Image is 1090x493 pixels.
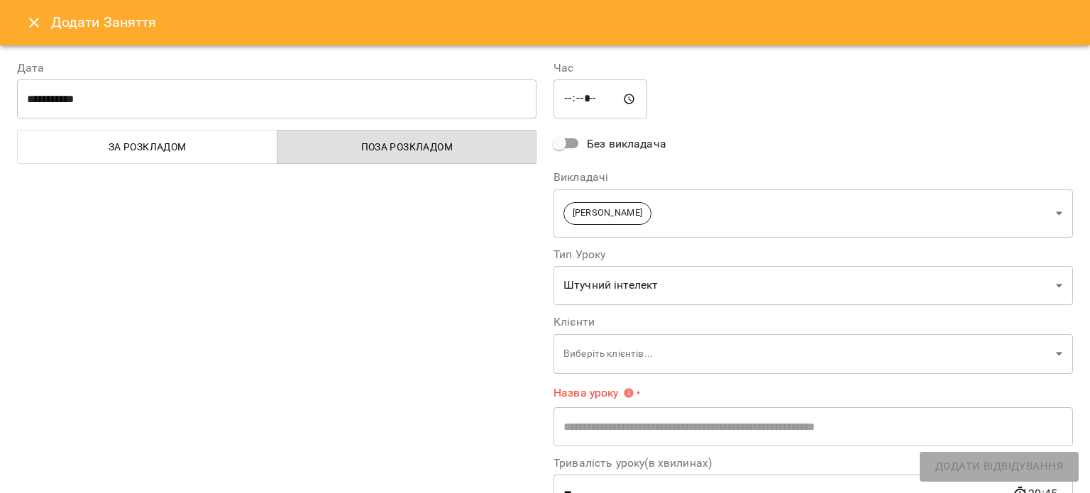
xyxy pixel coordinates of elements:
[17,130,277,164] button: За розкладом
[563,347,1050,361] p: Виберіть клієнтів...
[554,249,1073,260] label: Тип Уроку
[564,206,651,220] span: [PERSON_NAME]
[554,333,1073,374] div: Виберіть клієнтів...
[554,458,1073,469] label: Тривалість уроку(в хвилинах)
[17,6,51,40] button: Close
[17,62,536,74] label: Дата
[554,172,1073,183] label: Викладачі
[277,130,537,164] button: Поза розкладом
[623,387,634,399] svg: Вкажіть назву уроку або виберіть клієнтів
[554,62,1073,74] label: Час
[587,135,666,153] span: Без викладача
[554,316,1073,328] label: Клієнти
[554,189,1073,238] div: [PERSON_NAME]
[554,387,634,399] span: Назва уроку
[26,138,269,155] span: За розкладом
[554,266,1073,306] div: Штучний інтелект
[51,11,1073,33] h6: Додати Заняття
[286,138,529,155] span: Поза розкладом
